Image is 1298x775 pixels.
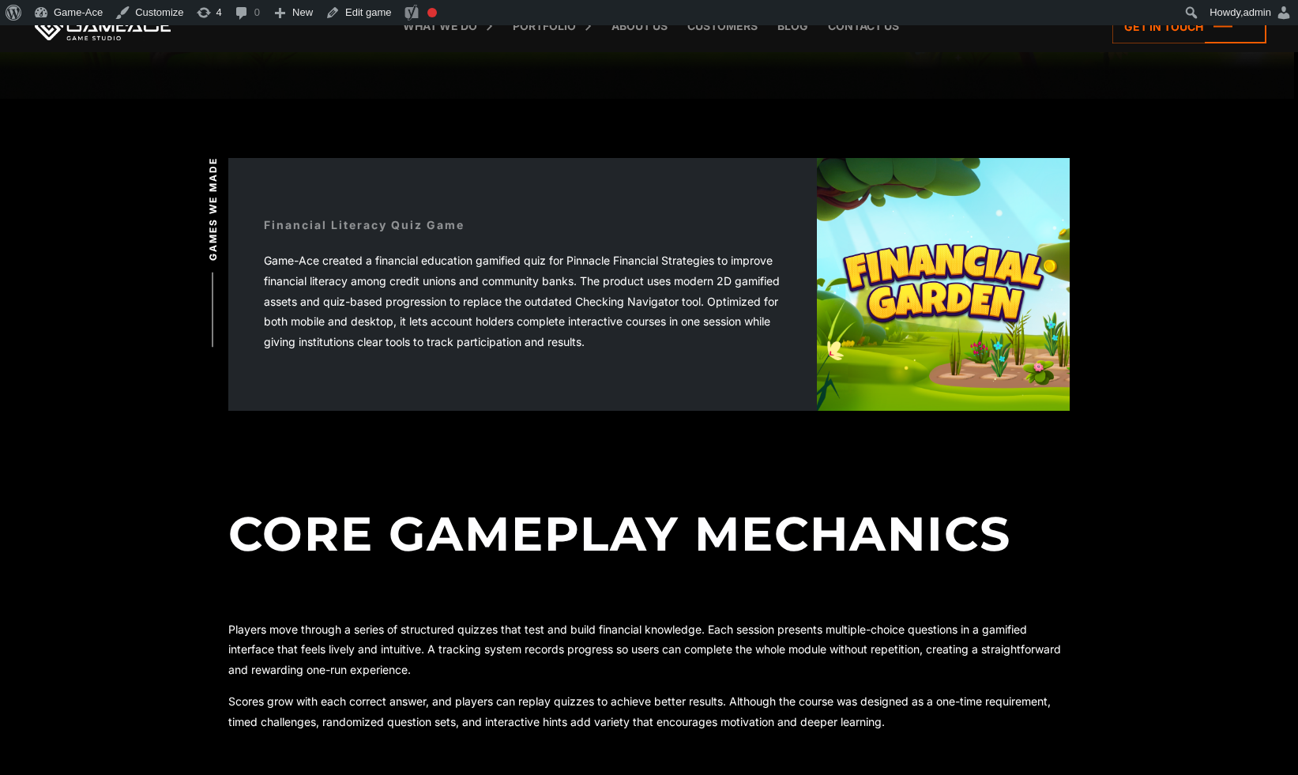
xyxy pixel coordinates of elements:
[264,216,465,233] div: Financial Literacy Quiz Game
[206,156,220,260] span: Games we made
[228,619,1070,680] p: Players move through a series of structured quizzes that test and build financial knowledge. Each...
[264,250,781,352] div: Game-Ace created a financial education gamified quiz for Pinnacle Financial Strategies to improve...
[228,691,1070,732] p: Scores grow with each correct answer, and players can replay quizzes to achieve better results. A...
[1243,6,1271,18] span: admin
[817,158,1070,411] img: My financial garden logo
[228,438,1070,602] h2: Core Gameplay Mechanics
[427,8,437,17] div: Focus keyphrase not set
[1112,9,1266,43] a: Get in touch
